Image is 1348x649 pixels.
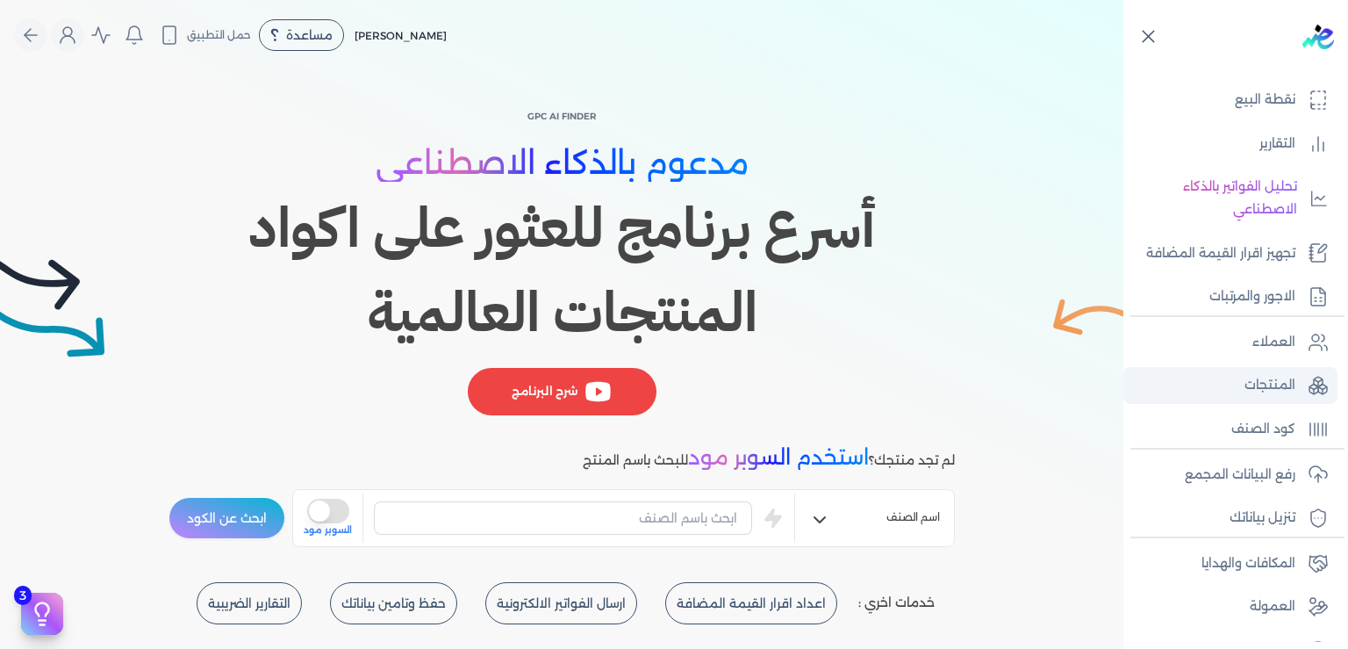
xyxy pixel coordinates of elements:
[154,20,255,50] button: حمل التطبيق
[1123,367,1337,404] a: المنتجات
[355,29,447,42] span: [PERSON_NAME]
[886,509,940,530] span: اسم الصنف
[21,593,63,635] button: 3
[197,582,302,624] button: التقارير الضريبية
[1302,25,1334,49] img: logo
[168,186,955,355] h1: أسرع برنامج للعثور على اكواد المنتجات العالمية
[168,497,285,539] button: ابحث عن الكود
[1231,418,1295,441] p: كود الصنف
[1209,285,1295,308] p: الاجور والمرتبات
[259,19,344,51] div: مساعدة
[688,444,869,470] span: استخدم السوبر مود
[376,143,749,182] span: مدعوم بالذكاء الاصطناعي
[1123,324,1337,361] a: العملاء
[304,523,352,537] span: السوبر مود
[1132,176,1297,220] p: تحليل الفواتير بالذكاء الاصطناعي
[330,582,457,624] button: حفظ وتامين بياناتك
[168,105,955,128] p: GPC AI Finder
[1230,507,1295,530] p: تنزيل بياناتك
[1123,169,1337,227] a: تحليل الفواتير بالذكاء الاصطناعي
[467,368,656,415] div: شرح البرنامج
[1252,331,1295,354] p: العملاء
[1146,242,1295,265] p: تجهيز اقرار القيمة المضافة
[1123,411,1337,448] a: كود الصنف
[187,27,251,43] span: حمل التطبيق
[795,502,954,537] button: اسم الصنف
[1123,588,1337,625] a: العمولة
[1123,235,1337,272] a: تجهيز اقرار القيمة المضافة
[1185,464,1295,487] p: رفع البيانات المجمع
[1123,500,1337,537] a: تنزيل بياناتك
[583,446,955,472] p: لم تجد منتجك؟ للبحث باسم المنتج
[374,501,752,535] input: ابحث باسم الصنف
[1123,545,1337,582] a: المكافات والهدايا
[665,582,837,624] button: اعداد اقرار القيمة المضافة
[286,29,333,41] span: مساعدة
[1235,89,1295,112] p: نقطة البيع
[1123,278,1337,315] a: الاجور والمرتبات
[485,582,637,624] button: ارسال الفواتير الالكترونية
[858,592,935,615] p: خدمات اخري :
[1259,133,1295,155] p: التقارير
[1244,374,1295,397] p: المنتجات
[14,586,32,605] span: 3
[1123,126,1337,162] a: التقارير
[1250,595,1295,618] p: العمولة
[1201,552,1295,575] p: المكافات والهدايا
[1123,82,1337,119] a: نقطة البيع
[1123,457,1337,494] a: رفع البيانات المجمع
